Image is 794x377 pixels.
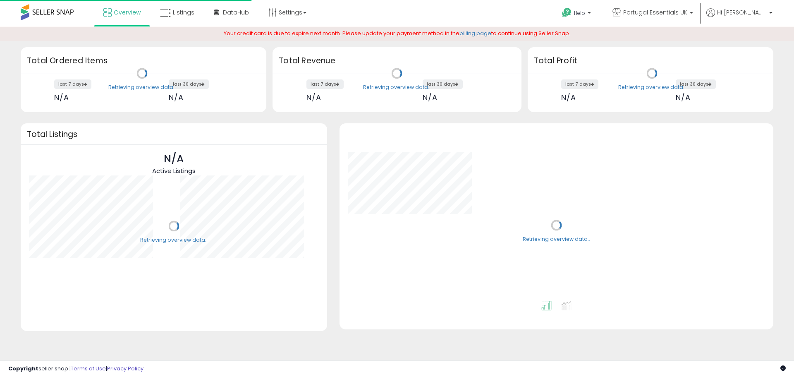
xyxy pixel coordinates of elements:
span: Listings [173,8,194,17]
div: Retrieving overview data.. [108,84,176,91]
div: Retrieving overview data.. [523,235,590,243]
span: Portugal Essentials UK [623,8,687,17]
div: seller snap | | [8,365,143,373]
a: Help [555,1,599,27]
a: Hi [PERSON_NAME] [706,8,772,27]
strong: Copyright [8,365,38,372]
i: Get Help [562,7,572,18]
div: Retrieving overview data.. [140,236,208,244]
div: Retrieving overview data.. [363,84,430,91]
a: Terms of Use [71,365,106,372]
a: Privacy Policy [107,365,143,372]
span: Your credit card is due to expire next month. Please update your payment method in the to continu... [224,29,570,37]
div: Retrieving overview data.. [618,84,686,91]
span: Help [574,10,585,17]
span: Hi [PERSON_NAME] [717,8,767,17]
span: Overview [114,8,141,17]
span: DataHub [223,8,249,17]
a: billing page [459,29,491,37]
